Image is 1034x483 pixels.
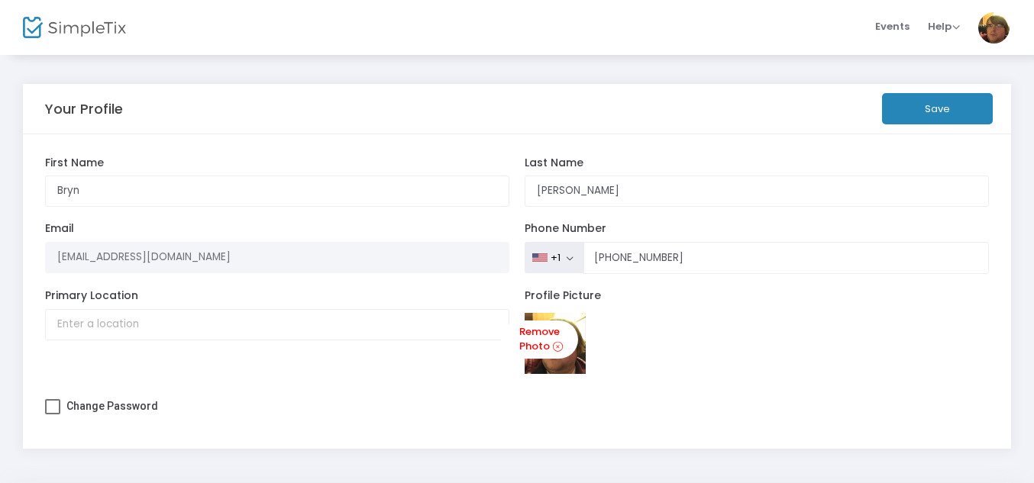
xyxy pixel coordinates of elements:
button: Save [882,93,993,124]
span: Change Password [66,400,158,412]
button: +1 [525,242,584,274]
span: Profile Picture [525,288,601,303]
label: Last Name [525,156,990,170]
label: Email [45,222,510,236]
label: Primary Location [45,289,510,303]
input: Last Name [525,175,990,207]
div: +1 [551,252,561,264]
h5: Your Profile [45,101,123,118]
input: Enter a location [45,309,510,340]
span: Events [875,7,910,46]
a: Remove Photo [501,320,578,359]
input: First Name [45,175,510,207]
span: Help [928,19,960,34]
input: Phone Number [583,242,989,274]
img: d86eddef9b2a2132e9d6497076af3f8d [525,313,586,374]
label: Phone Number [525,222,990,236]
label: First Name [45,156,510,170]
